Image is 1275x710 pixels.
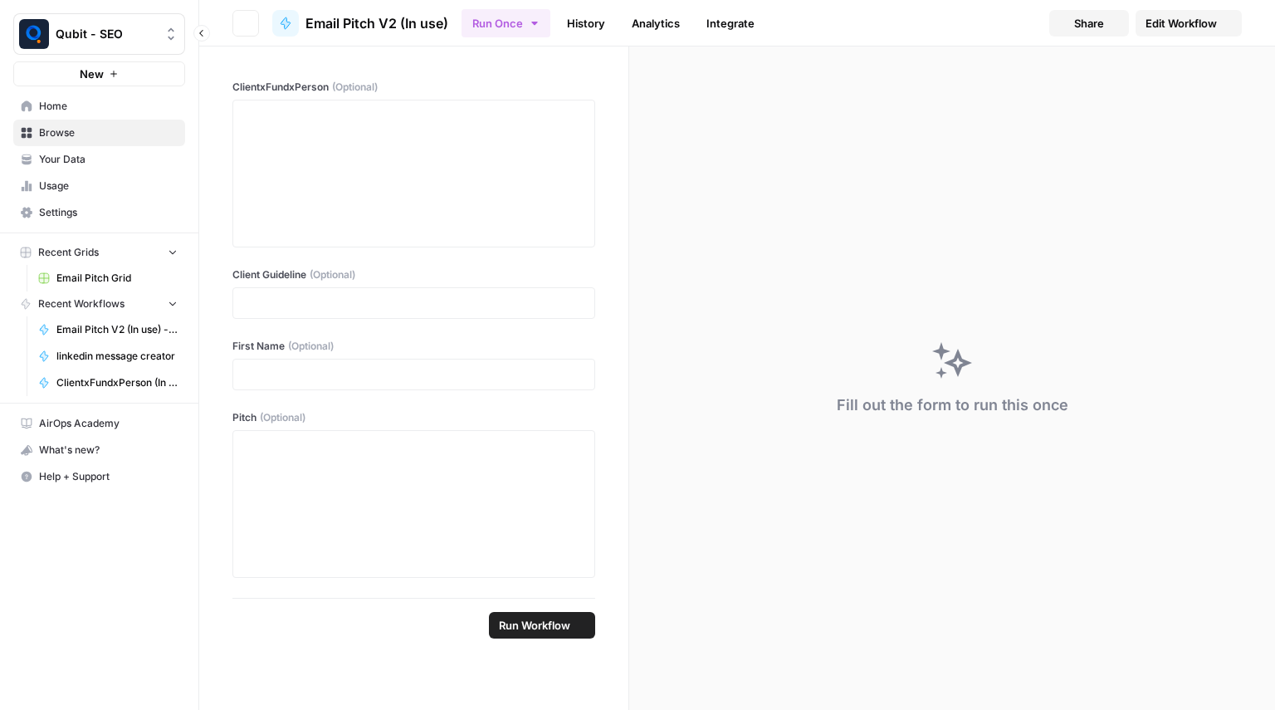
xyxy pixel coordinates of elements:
[39,99,178,114] span: Home
[56,349,178,364] span: linkedin message creator
[462,9,550,37] button: Run Once
[272,10,448,37] a: Email Pitch V2 (In use)
[38,245,99,260] span: Recent Grids
[622,10,690,37] a: Analytics
[232,339,595,354] label: First Name
[13,93,185,120] a: Home
[13,199,185,226] a: Settings
[13,13,185,55] button: Workspace: Qubit - SEO
[31,370,185,396] a: ClientxFundxPerson (In use)
[13,291,185,316] button: Recent Workflows
[56,271,178,286] span: Email Pitch Grid
[56,322,178,337] span: Email Pitch V2 (In use) - Personalisation 1st
[489,612,595,639] button: Run Workflow
[499,617,570,634] span: Run Workflow
[39,179,178,193] span: Usage
[305,13,448,33] span: Email Pitch V2 (In use)
[332,80,378,95] span: (Optional)
[39,152,178,167] span: Your Data
[39,205,178,220] span: Settings
[557,10,615,37] a: History
[13,410,185,437] a: AirOps Academy
[13,173,185,199] a: Usage
[232,80,595,95] label: ClientxFundxPerson
[13,240,185,265] button: Recent Grids
[38,296,125,311] span: Recent Workflows
[14,438,184,463] div: What's new?
[1049,10,1129,37] button: Share
[56,26,156,42] span: Qubit - SEO
[13,146,185,173] a: Your Data
[260,410,305,425] span: (Optional)
[19,19,49,49] img: Qubit - SEO Logo
[13,61,185,86] button: New
[31,343,185,370] a: linkedin message creator
[696,10,765,37] a: Integrate
[1136,10,1242,37] a: Edit Workflow
[232,267,595,282] label: Client Guideline
[56,375,178,390] span: ClientxFundxPerson (In use)
[1074,15,1104,32] span: Share
[39,416,178,431] span: AirOps Academy
[31,265,185,291] a: Email Pitch Grid
[80,66,104,82] span: New
[288,339,334,354] span: (Optional)
[837,394,1068,417] div: Fill out the form to run this once
[13,437,185,463] button: What's new?
[39,469,178,484] span: Help + Support
[232,410,595,425] label: Pitch
[39,125,178,140] span: Browse
[13,463,185,490] button: Help + Support
[310,267,355,282] span: (Optional)
[13,120,185,146] a: Browse
[1146,15,1217,32] span: Edit Workflow
[31,316,185,343] a: Email Pitch V2 (In use) - Personalisation 1st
